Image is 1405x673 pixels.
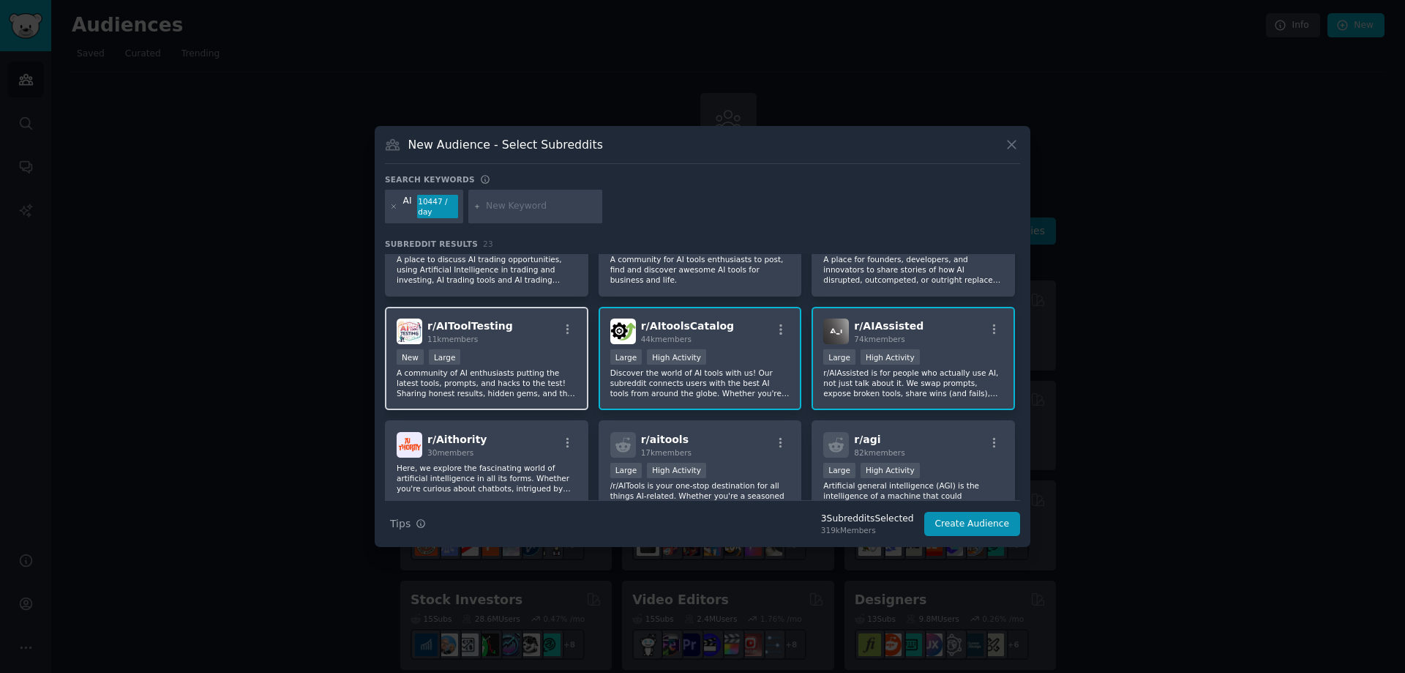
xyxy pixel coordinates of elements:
[429,349,461,365] div: Large
[854,434,880,445] span: r/ agi
[854,335,904,343] span: 74k members
[408,137,603,152] h3: New Audience - Select Subreddits
[823,368,1003,398] p: r/AIAssisted is for people who actually use AI, not just talk about it. We swap prompts, expose b...
[397,349,424,365] div: New
[417,195,458,218] div: 10447 / day
[427,320,513,332] span: r/ AIToolTesting
[397,368,577,398] p: A community of AI enthusiasts putting the latest tools, prompts, and hacks to the test! Sharing h...
[486,200,597,213] input: New Keyword
[610,368,790,398] p: Discover the world of AI tools with us! Our subreddit connects users with the best AI tools from ...
[641,335,692,343] span: 44k members
[647,349,706,365] div: High Activity
[924,512,1021,537] button: Create Audience
[427,335,478,343] span: 11k members
[483,239,493,248] span: 23
[854,448,904,457] span: 82k members
[385,239,478,249] span: Subreddit Results
[861,349,920,365] div: High Activity
[385,511,431,537] button: Tips
[610,254,790,285] p: A community for AI tools enthusiasts to post, find and discover awesome AI tools for business and...
[610,480,790,511] p: /r/AITools is your one-stop destination for all things AI-related. Whether you're a seasoned AI p...
[397,319,422,344] img: AIToolTesting
[385,174,475,185] h3: Search keywords
[823,319,849,344] img: AIAssisted
[610,463,642,478] div: Large
[610,319,636,344] img: AItoolsCatalog
[390,516,411,532] span: Tips
[823,463,855,478] div: Large
[641,320,734,332] span: r/ AItoolsCatalog
[823,349,855,365] div: Large
[427,448,473,457] span: 30 members
[647,463,706,478] div: High Activity
[610,349,642,365] div: Large
[641,448,692,457] span: 17k members
[821,525,914,535] div: 319k Members
[397,463,577,494] p: Here, we explore the fascinating world of artificial intelligence in all its forms. Whether you'r...
[823,480,1003,511] p: Artificial general intelligence (AGI) is the intelligence of a machine that could successfully pe...
[823,254,1003,285] p: A place for founders, developers, and innovators to share stories of how AI disrupted, outcompete...
[397,254,577,285] p: A place to discuss AI trading opportunities, using Artificial Intelligence in trading and investi...
[427,434,487,445] span: r/ Aithority
[821,513,914,526] div: 3 Subreddit s Selected
[641,434,689,445] span: r/ aitools
[861,463,920,478] div: High Activity
[403,195,412,218] div: AI
[397,432,422,458] img: Aithority
[854,320,923,332] span: r/ AIAssisted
